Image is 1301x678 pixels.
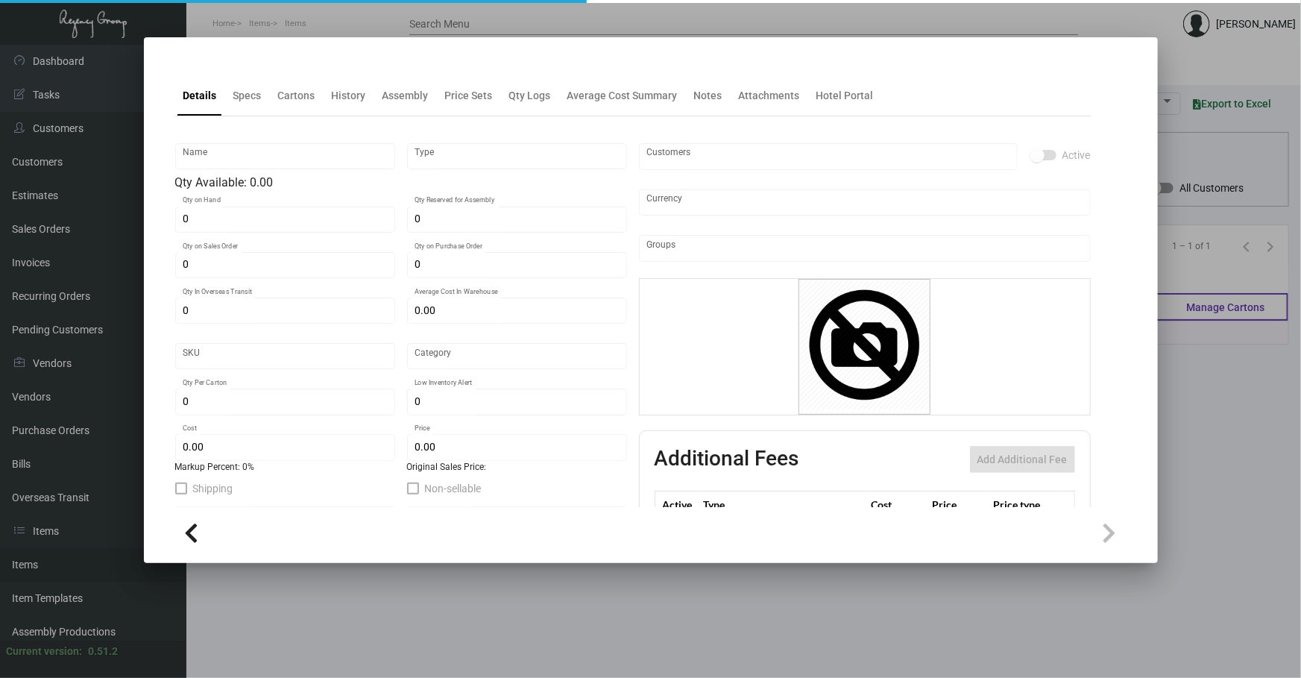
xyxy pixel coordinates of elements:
span: Add Additional Fee [977,453,1068,465]
div: Hotel Portal [816,88,874,104]
div: Cartons [278,88,315,104]
div: Price Sets [445,88,493,104]
div: Details [183,88,217,104]
input: Add new.. [646,151,1009,163]
th: Cost [867,492,928,518]
button: Add Additional Fee [970,446,1075,473]
div: Notes [694,88,722,104]
th: Type [700,492,867,518]
div: Specs [233,88,262,104]
span: Active [1062,146,1091,164]
div: Attachments [739,88,800,104]
div: Qty Logs [509,88,551,104]
span: Shipping [193,480,233,497]
th: Active [655,492,700,518]
h2: Additional Fees [655,446,799,473]
input: Add new.. [646,242,1083,254]
div: Assembly [382,88,429,104]
div: 0.51.2 [88,644,118,659]
div: Qty Available: 0.00 [175,174,627,192]
th: Price [928,492,989,518]
div: History [332,88,366,104]
th: Price type [989,492,1056,518]
span: Non-sellable [425,480,482,497]
div: Average Cost Summary [567,88,678,104]
div: Current version: [6,644,82,659]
